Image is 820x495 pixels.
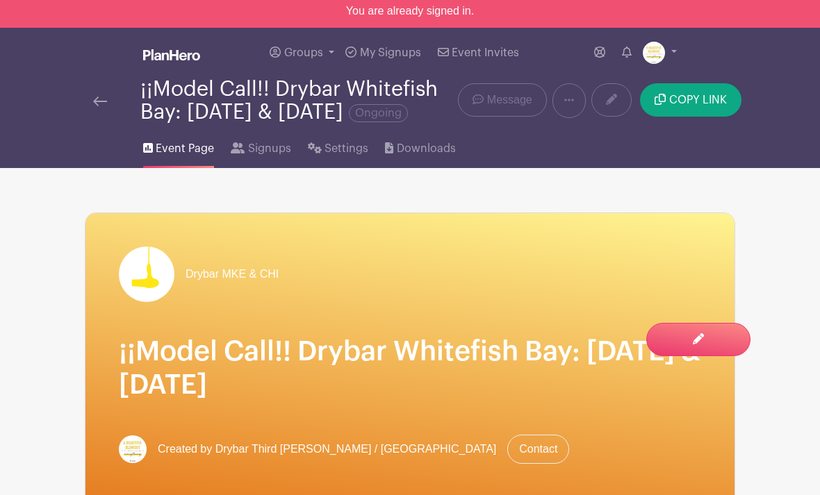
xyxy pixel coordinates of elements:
span: Groups [284,47,323,58]
a: Signups [231,124,290,168]
span: Event Page [156,140,214,157]
span: COPY LINK [669,94,727,106]
span: Settings [325,140,368,157]
span: Drybar MKE & CHI [186,266,279,283]
a: Message [458,83,546,117]
img: DB23_APR_Social_Post%209.png [643,42,665,64]
span: Created by Drybar Third [PERSON_NAME] / [GEOGRAPHIC_DATA] [158,441,496,458]
a: Downloads [385,124,455,168]
a: Event Page [143,124,214,168]
a: Groups [264,28,340,78]
span: Signups [248,140,291,157]
h1: ¡¡Model Call!! Drybar Whitefish Bay: [DATE] & [DATE] [119,335,701,401]
a: Settings [308,124,368,168]
a: My Signups [340,28,426,78]
img: DB23_APR_Social_Post%209.png [119,435,147,463]
img: Buttercup%20Logo.jpg [119,246,174,302]
span: My Signups [360,47,421,58]
span: Event Invites [452,47,519,58]
div: ¡¡Model Call!! Drybar Whitefish Bay: [DATE] & [DATE] [140,78,445,124]
span: Downloads [397,140,456,157]
img: back-arrow-29a5d9b10d5bd6ae65dc969a981735edf675c4d7a1fe02e03b50dbd4ba3cdb55.svg [93,97,107,106]
img: logo_white-6c42ec7e38ccf1d336a20a19083b03d10ae64f83f12c07503d8b9e83406b4c7d.svg [143,49,200,60]
button: COPY LINK [640,83,741,117]
a: Event Invites [432,28,525,78]
span: Ongoing [349,104,408,122]
span: Message [487,92,532,108]
a: Contact [507,435,569,464]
